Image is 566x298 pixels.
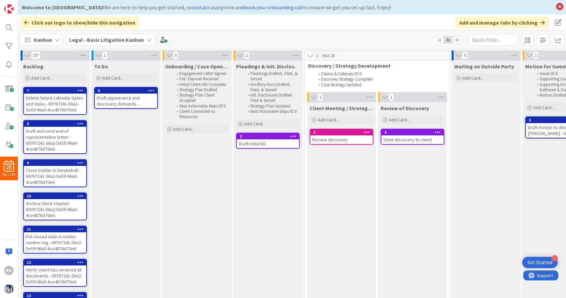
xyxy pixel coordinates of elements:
div: Open Get Started checklist, remaining modules: 4 [522,257,558,268]
div: Verify client has received all documents - 69767241-56a2-5e59-96a0-4ce4876d70e6 [24,265,86,286]
li: Discovery Strategy Complete [315,77,446,82]
div: Max 20 [322,54,335,57]
div: 2 [237,133,299,139]
span: Review of Discovery [381,105,429,112]
a: contact us [192,4,216,11]
div: 6 [98,88,157,93]
span: 25 [6,165,12,170]
div: Archive Slack channel - 69767241-56a2-5e59-96a0-4ce4876d70e6 [24,199,86,220]
a: 4Send discovery to client [381,129,444,145]
li: Next Actionable Steps ID'd [244,109,299,114]
div: 8 [24,121,86,127]
li: Claims & Defenses ID'd [315,71,446,77]
div: 7 [24,88,86,94]
span: 0 [173,51,178,59]
span: Add Card... [173,126,194,132]
a: 11Put closed date in matter number log - 69767241-56a2-5e59-96a0-4ce4876d70e6 [23,226,87,254]
div: Delete future calendar dates and tasks - 69767241-56a2-5e59-96a0-4ce4876d70e6 [24,94,86,114]
div: BH [4,266,14,275]
span: Client Meeting / Strategy Session [310,105,373,112]
span: 1 [102,51,107,59]
div: 3 [310,129,373,135]
span: 1 [533,51,538,59]
span: Add Card... [102,75,123,81]
a: 2Draft initial DD [236,133,300,149]
div: 8Draft and send end of representation letter - 69767241-56a2-5e59-96a0-4ce4876d70e6 [24,121,86,153]
span: Add Card... [31,75,52,81]
div: 4 [381,129,444,135]
div: 12 [24,260,86,265]
div: 9Close matter in Smokeball - 69767241-56a2-5e59-96a0-4ce4876d70e6 [24,160,86,186]
a: 10Archive Slack channel - 69767241-56a2-5e59-96a0-4ce4876d70e6 [23,192,87,220]
div: 11 [24,226,86,232]
div: Close matter in Smokeball - 69767241-56a2-5e59-96a0-4ce4876d70e6 [24,166,86,186]
li: Fee/ Deposit Received [173,76,228,82]
li: Next Actionable Steps ID'd [173,104,228,109]
span: 1 [318,93,323,101]
div: Put closed date in matter number log - 69767241-56a2-5e59-96a0-4ce4876d70e6 [24,232,86,253]
div: 12Verify client has received all documents - 69767241-56a2-5e59-96a0-4ce4876d70e6 [24,260,86,286]
span: 107 [31,51,40,59]
span: 1 [244,51,249,59]
a: 3Review discovery [310,129,373,145]
li: Case Strategy Updated [315,82,446,88]
div: Draft and send end of representation letter - 69767241-56a2-5e59-96a0-4ce4876d70e6 [24,127,86,153]
li: Strategy Plan Updated [244,104,299,109]
div: 11 [27,227,86,232]
a: 6Draft appearance and discovery demands - [94,87,158,109]
div: 13 [27,293,86,298]
img: avatar [4,284,14,294]
div: 7Delete future calendar dates and tasks - 69767241-56a2-5e59-96a0-4ce4876d70e6 [24,88,86,114]
div: Send discovery to client [381,135,444,144]
span: Support [14,1,30,9]
span: 1 [389,93,394,101]
span: Pleadings & Init. Disclos. [236,63,296,70]
span: 3x [453,37,462,43]
li: Ancillary Docs Drafted, Filed, & Served [244,82,299,93]
span: Onboarding / Case Opening [165,63,229,70]
span: Discovery / Strategy Development [308,62,441,69]
a: 9Close matter in Smokeball - 69767241-56a2-5e59-96a0-4ce4876d70e6 [23,159,87,187]
div: 9 [27,161,86,165]
li: Engagement Letter Signed [173,71,228,76]
span: Add Card... [462,75,483,81]
a: book your onboarding call [244,4,303,11]
li: Client Connected to Resources [173,109,228,120]
div: 3Review discovery [310,129,373,144]
a: 8Draft and send end of representation letter - 69767241-56a2-5e59-96a0-4ce4876d70e6 [23,120,87,154]
div: We are here to help you get started, so anytime and to ensure we get you set up fast. Enjoy! [22,3,553,11]
span: Kanban [34,36,52,44]
a: 12Verify client has received all documents - 69767241-56a2-5e59-96a0-4ce4876d70e6 [23,259,87,287]
div: 7 [27,88,86,93]
span: Waiting on Outside Party [454,63,514,70]
div: Get Started [528,259,552,266]
div: Review discovery [310,135,373,144]
div: 11Put closed date in matter number log - 69767241-56a2-5e59-96a0-4ce4876d70e6 [24,226,86,253]
div: 4Send discovery to client [381,129,444,144]
li: Init. Disclosures Drafted Filed & Served [244,93,299,104]
span: To Do [94,63,108,70]
div: 10 [24,193,86,199]
div: Draft initial DD [237,139,299,148]
div: 10 [27,194,86,198]
li: Strategy Plan Drafted [173,87,228,93]
span: Add Card... [318,117,339,123]
span: 2x [444,37,453,43]
div: 4 [552,255,558,261]
span: Backlog [23,63,43,70]
div: 12 [27,260,86,265]
div: 2Draft initial DD [237,133,299,148]
div: 6 [95,88,157,94]
span: Add Card... [533,105,554,111]
span: 2 [314,52,320,60]
span: 0 [462,51,468,59]
input: Quick Filter... [469,34,518,46]
div: 6Draft appearance and discovery demands - [95,88,157,108]
div: 8 [27,121,86,126]
span: 1x [435,37,444,43]
div: Add and manage tabs by clicking [455,17,549,29]
a: 7Delete future calendar dates and tasks - 69767241-56a2-5e59-96a0-4ce4876d70e6 [23,87,87,115]
li: Pleadings Drafted, Filed, & Served [244,71,299,82]
li: Initial Client HW Complete [173,82,228,87]
li: Strategy Plan Client Accepted [173,93,228,104]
